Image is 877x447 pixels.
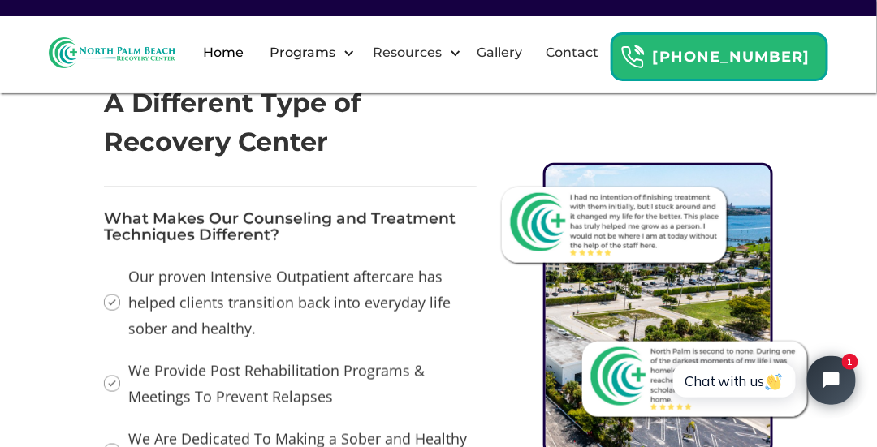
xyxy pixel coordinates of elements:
img: Review From North Palm Recovery Center 1 [502,187,727,262]
div: Our proven Intensive Outpatient aftercare has helped clients transition back into everyday life s... [128,264,477,342]
div: Programs [266,43,339,62]
div: We Provide Post Rehabilitation Programs & Meetings To Prevent Relapses [128,358,477,410]
div: Resources [369,43,446,62]
a: Contact [536,27,608,79]
a: Home [193,27,253,79]
a: Gallery [467,27,532,79]
div: Resources [359,27,465,79]
a: Header Calendar Icons[PHONE_NUMBER] [611,24,828,81]
img: Header Calendar Icons [620,45,645,70]
div: Programs [256,27,359,79]
img: Review From North Palm Recovery Center 2 [582,342,807,416]
iframe: Tidio Chat [655,342,870,419]
h2: A Different Type of Recovery Center [104,84,477,161]
strong: [PHONE_NUMBER] [653,48,810,66]
div: What Makes Our Counseling and Treatment Techniques Different? [104,211,477,243]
